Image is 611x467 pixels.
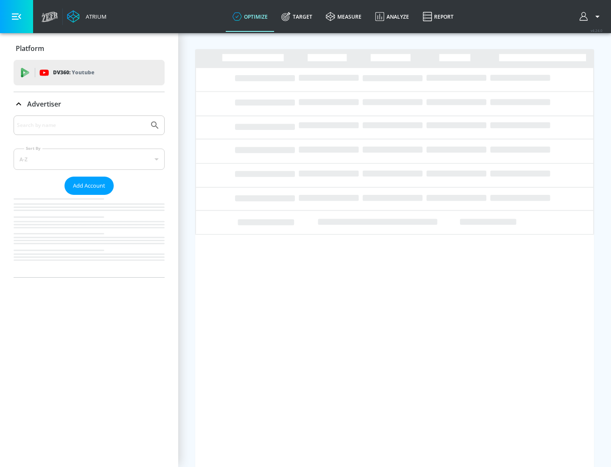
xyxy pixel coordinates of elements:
div: A-Z [14,149,165,170]
input: Search by name [17,120,146,131]
div: Platform [14,37,165,60]
a: Atrium [67,10,107,23]
a: measure [319,1,368,32]
a: optimize [226,1,275,32]
a: Analyze [368,1,416,32]
p: Youtube [72,68,94,77]
span: v 4.24.0 [591,28,603,33]
div: Advertiser [14,92,165,116]
button: Add Account [64,177,114,195]
div: Advertiser [14,115,165,277]
label: Sort By [24,146,42,151]
p: Advertiser [27,99,61,109]
p: Platform [16,44,44,53]
span: Add Account [73,181,105,191]
a: Target [275,1,319,32]
div: DV360: Youtube [14,60,165,85]
div: Atrium [82,13,107,20]
p: DV360: [53,68,94,77]
a: Report [416,1,460,32]
nav: list of Advertiser [14,195,165,277]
